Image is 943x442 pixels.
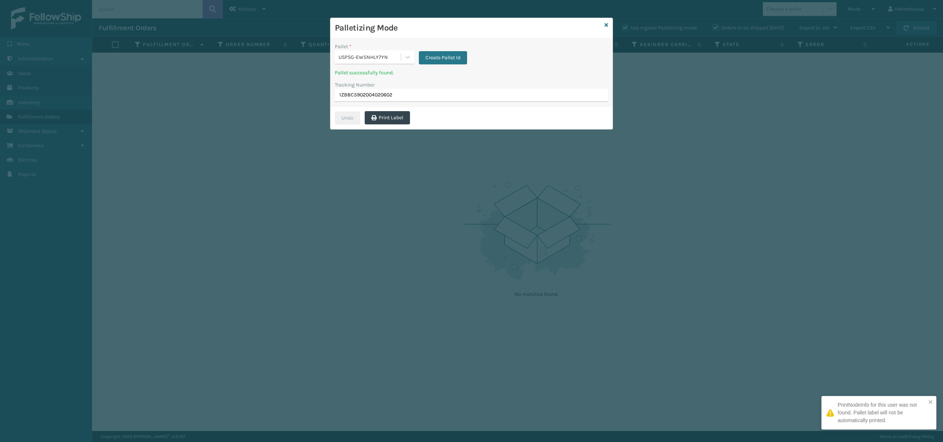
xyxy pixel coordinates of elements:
[365,111,410,124] button: Print Label
[335,69,467,77] p: Pallet successfully found.
[335,22,602,33] h3: Palletizing Mode
[838,401,926,424] div: PrintNodeInfo for this user was not found. Pallet label will not be automatically printed.
[335,112,360,125] button: Undo
[339,53,402,61] div: USPSG-EW5NHLY7YN
[928,399,933,406] button: close
[335,43,351,50] label: Pallet
[335,81,375,89] label: Tracking Number
[419,51,467,64] button: Create Pallet Id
